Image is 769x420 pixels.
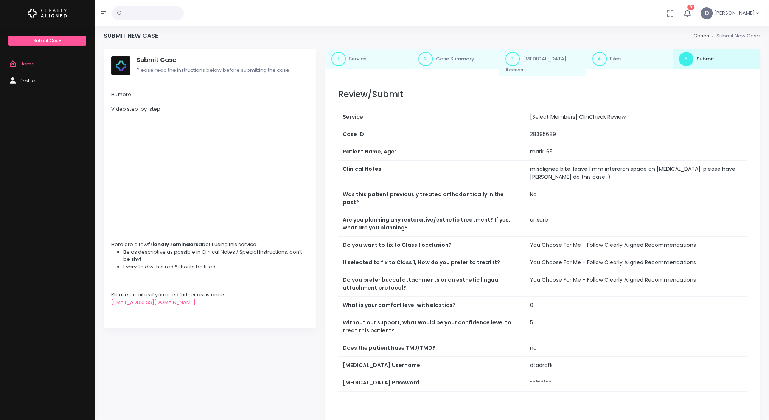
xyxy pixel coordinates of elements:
div: Video step-by-step: [111,105,309,113]
span: 9 [687,5,694,10]
span: Please read the instructions below before submitting the case. [137,67,291,74]
th: Case ID [338,126,525,143]
th: Patient Name, Age: [338,143,525,161]
th: Does the patient have TMJ/TMD? [338,339,525,357]
span: 5. [679,52,693,66]
td: [Select Members] ClinCheck Review [525,108,747,126]
h3: Review/Submit [338,89,747,99]
th: Was this patient previously treated orthodontically in the past? [338,186,525,211]
td: 5 [525,314,747,339]
td: 0 [525,297,747,314]
th: What is your comfort level with elastics? [338,297,525,314]
a: Cases [693,32,709,39]
a: 4.Files [586,49,673,69]
a: 5.Submit [673,49,760,69]
td: misaligned bite. leave 1 mm interarch space on [MEDICAL_DATA]. please have [PERSON_NAME] do this ... [525,161,747,186]
td: mark, 65 [525,143,747,161]
div: Please email us if you need further assistance: [111,291,309,299]
th: Do you want to fix to Class 1 occlusion? [338,237,525,254]
th: [MEDICAL_DATA] Username [338,357,525,374]
span: 4. [592,52,607,66]
th: Service [338,108,525,126]
li: Submit New Case [709,32,760,40]
th: If selected to fix to Class 1, How do you prefer to treat it? [338,254,525,271]
th: Are you planning any restorative/esthetic treatment? If yes, what are you planning? [338,211,525,237]
span: Profile [20,77,35,84]
th: [MEDICAL_DATA] Password [338,374,525,392]
td: unsure [525,211,747,237]
h4: Submit New Case [104,32,158,39]
span: 3. [505,52,520,66]
a: 3.[MEDICAL_DATA] Access [499,49,586,77]
img: Logo Horizontal [28,5,67,21]
a: 2.Case Summary [412,49,499,69]
th: Clinical Notes [338,161,525,186]
td: no [525,339,747,357]
span: Home [20,60,35,67]
th: Do you prefer buccal attachments or an esthetic lingual attachment protocol? [338,271,525,297]
strong: friendly reminders [148,241,199,248]
a: 1.Service [325,49,412,69]
th: Without our support, what would be your confidence level to treat this patient? [338,314,525,339]
td: You Choose For Me - Follow Clearly Aligned Recommendations [525,237,747,254]
div: Hi, there! [111,91,309,98]
span: [PERSON_NAME] [714,9,755,17]
td: No [525,186,747,211]
td: dtadrofk [525,357,747,374]
li: Be as descriptive as possible in Clinical Notes / Special Instructions: don't be shy! [123,248,309,263]
div: Here are a few about using this service: [111,241,309,248]
td: You Choose For Me - Follow Clearly Aligned Recommendations [525,254,747,271]
span: D [701,7,713,19]
td: You Choose For Me - Follow Clearly Aligned Recommendations [525,271,747,297]
a: [EMAIL_ADDRESS][DOMAIN_NAME] [111,299,196,306]
span: 1. [331,52,346,66]
h5: Submit Case [137,56,309,64]
td: 28395689 [525,126,747,143]
span: 2. [418,52,433,66]
li: Every field with a red * should be filled. [123,263,309,271]
span: Submit Case [33,37,61,43]
a: Submit Case [8,36,86,46]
